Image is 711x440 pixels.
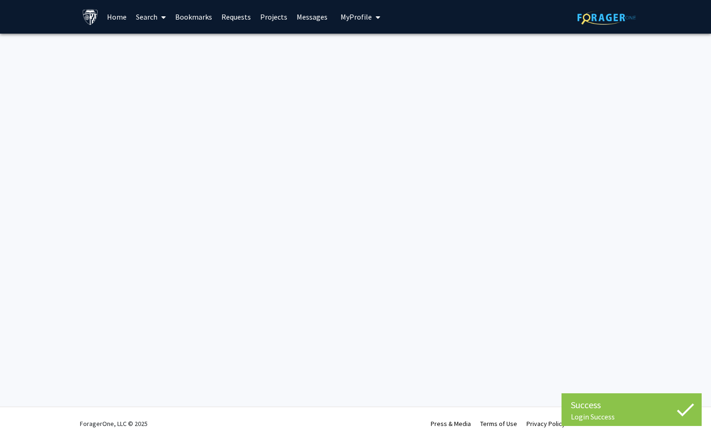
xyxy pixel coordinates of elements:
[256,0,292,33] a: Projects
[80,407,148,440] div: ForagerOne, LLC © 2025
[571,412,692,421] div: Login Success
[431,419,471,428] a: Press & Media
[571,398,692,412] div: Success
[526,419,565,428] a: Privacy Policy
[171,0,217,33] a: Bookmarks
[292,0,332,33] a: Messages
[577,10,636,25] img: ForagerOne Logo
[480,419,517,428] a: Terms of Use
[341,12,372,21] span: My Profile
[217,0,256,33] a: Requests
[131,0,171,33] a: Search
[102,0,131,33] a: Home
[82,9,99,25] img: Johns Hopkins University Logo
